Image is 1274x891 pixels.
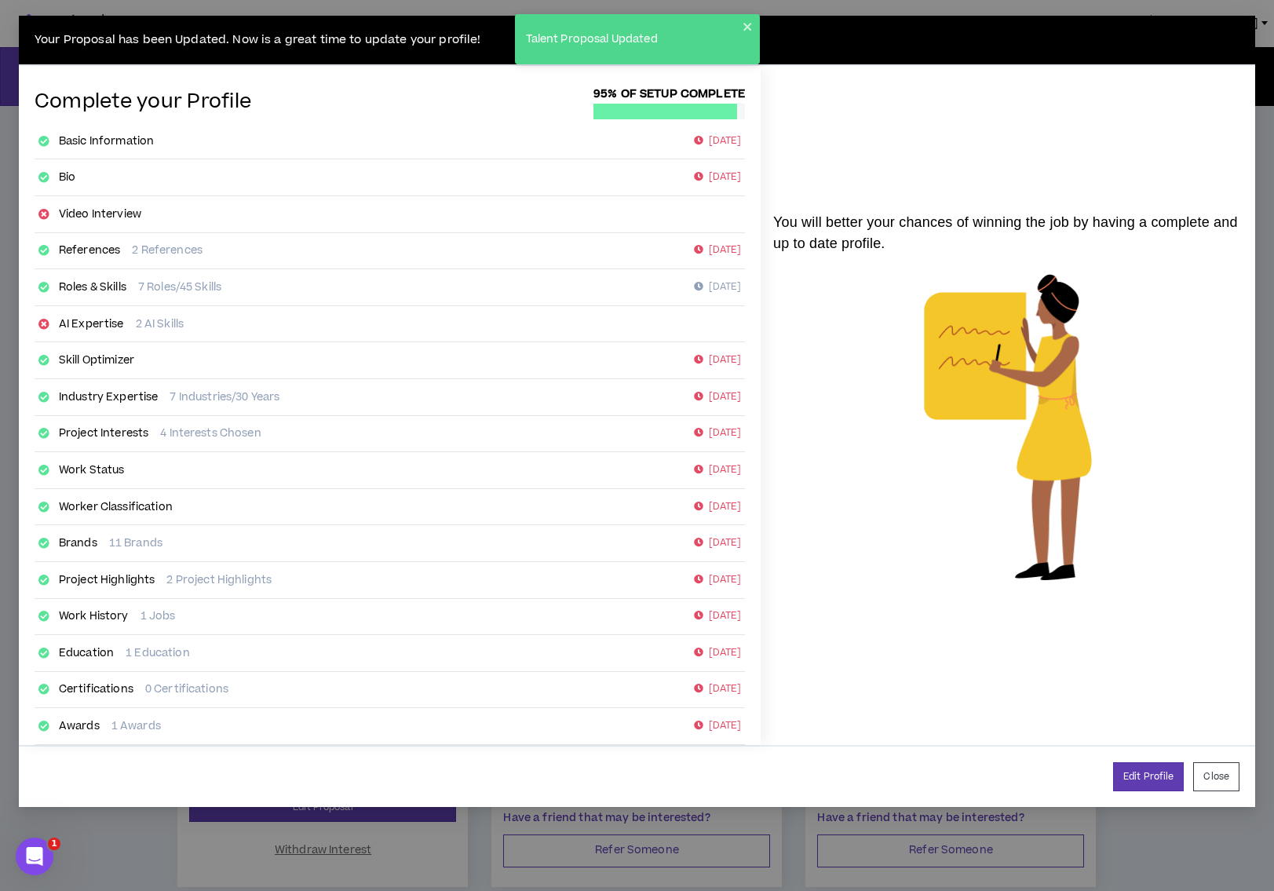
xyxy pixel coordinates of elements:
[59,133,154,149] a: Basic Information
[694,279,741,295] p: [DATE]
[35,91,251,114] h4: Complete your Profile
[694,718,741,734] p: [DATE]
[59,681,133,697] a: Certifications
[1193,762,1239,791] button: Close
[132,243,203,258] p: 2 References
[59,425,148,441] a: Project Interests
[109,535,162,551] p: 11 Brands
[694,572,741,588] p: [DATE]
[593,86,745,103] p: 95% of setup complete
[694,535,741,551] p: [DATE]
[521,27,743,53] div: Talent Proposal Updated
[16,838,53,875] iframe: Intercom live chat
[59,243,120,258] a: References
[743,20,754,33] button: close
[1113,762,1184,791] a: Edit Profile
[694,499,741,515] p: [DATE]
[138,279,221,295] p: 7 Roles/45 Skills
[694,389,741,405] p: [DATE]
[59,718,100,734] a: Awards
[19,16,1255,66] div: Your Proposal has been Updated. Now is a great time to update your profile!
[126,645,189,661] p: 1 Education
[694,243,741,258] p: [DATE]
[694,681,741,697] p: [DATE]
[59,499,173,515] a: Worker Classification
[166,572,272,588] p: 2 Project Highlights
[59,608,129,624] a: Work History
[694,425,741,441] p: [DATE]
[59,316,124,332] a: AI Expertise
[145,681,228,697] p: 0 Certifications
[160,425,261,441] p: 4 Interests Chosen
[885,254,1132,600] img: talent-matching-for-job.png
[59,535,97,551] a: Brands
[48,838,60,850] span: 1
[694,133,741,149] p: [DATE]
[59,572,155,588] a: Project Highlights
[141,608,176,624] p: 1 Jobs
[59,389,159,405] a: Industry Expertise
[59,645,114,661] a: Education
[111,718,161,734] p: 1 Awards
[59,462,125,478] a: Work Status
[761,212,1255,254] p: You will better your chances of winning the job by having a complete and up to date profile.
[694,170,741,185] p: [DATE]
[59,352,134,368] a: Skill Optimizer
[59,206,141,222] a: Video Interview
[694,462,741,478] p: [DATE]
[694,608,741,624] p: [DATE]
[694,352,741,368] p: [DATE]
[59,279,126,295] a: Roles & Skills
[170,389,279,405] p: 7 Industries/30 Years
[59,170,75,185] a: Bio
[136,316,184,332] p: 2 AI Skills
[694,645,741,661] p: [DATE]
